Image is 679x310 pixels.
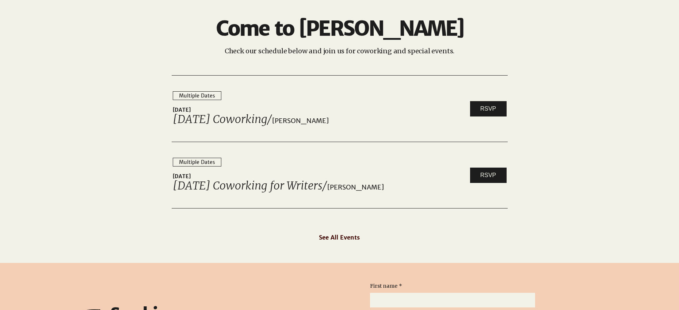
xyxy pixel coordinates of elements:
[179,159,215,165] div: Multiple Dates
[323,179,327,192] span: /
[272,117,464,125] span: [PERSON_NAME]
[480,105,496,113] span: RSVP
[184,47,495,55] p: Check our schedule below and join us for coworking and special events.
[317,230,396,245] a: See All Events
[216,16,464,41] span: Come to [PERSON_NAME]
[480,171,496,179] span: RSVP
[173,179,323,192] a: [DATE] Coworking for Writers
[370,283,402,290] label: First name
[370,293,531,307] input: First name
[267,112,272,126] span: /
[173,173,464,180] span: [DATE]
[470,101,507,116] a: RSVP
[327,183,464,191] span: [PERSON_NAME]
[179,93,215,99] div: Multiple Dates
[319,234,360,241] span: See All Events
[470,168,507,183] a: RSVP
[173,106,464,114] span: [DATE]
[173,112,267,126] a: [DATE] Coworking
